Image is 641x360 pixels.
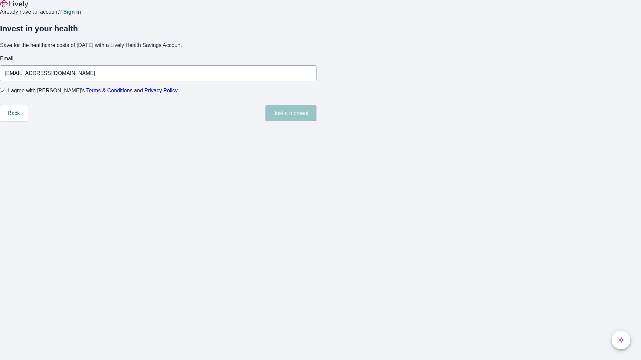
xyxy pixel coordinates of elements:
a: Sign in [63,9,81,15]
span: I agree with [PERSON_NAME]’s and [8,87,178,95]
a: Terms & Conditions [86,88,133,93]
a: Privacy Policy [145,88,178,93]
button: chat [612,331,630,349]
svg: Lively AI Assistant [618,337,624,343]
